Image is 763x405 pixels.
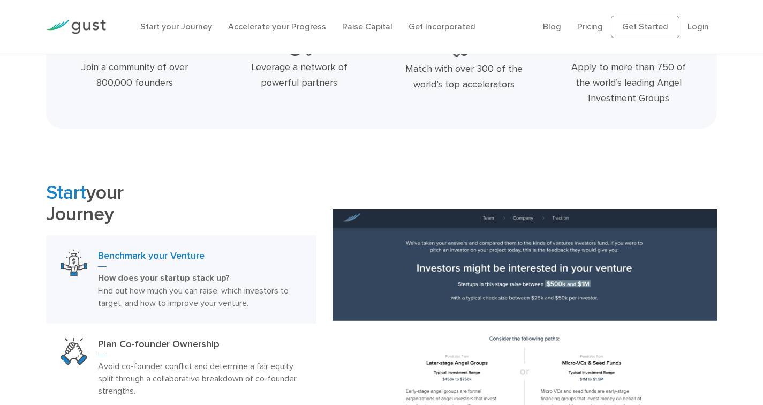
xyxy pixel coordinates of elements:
strong: How does your startup stack up? [98,273,230,283]
h2: your Journey [46,182,316,224]
a: Accelerate your Progress [228,21,326,32]
a: Start your Journey [140,21,212,32]
div: Match with over 300 of the world’s top accelerators [404,62,523,93]
a: Get Started [611,16,679,38]
img: Plan Co Founder Ownership [61,338,87,365]
img: Benchmark Your Venture [61,250,87,276]
h3: Plan Co-founder Ownership [98,338,301,355]
p: Avoid co-founder conflict and determine a fair equity split through a collaborative breakdown of ... [98,360,301,397]
img: Gust Logo [46,20,106,34]
a: Get Incorporated [409,21,475,32]
div: Leverage a network of powerful partners [240,60,359,91]
a: Blog [543,21,561,32]
div: Join a community of over 800,000 founders [75,60,194,91]
span: Start [46,181,86,204]
a: Benchmark Your VentureBenchmark your VentureHow does your startup stack up? Find out how much you... [46,235,316,324]
div: Apply to more than 750 of the world’s leading Angel Investment Groups [569,60,688,106]
a: Raise Capital [342,21,392,32]
h3: Benchmark your Venture [98,250,301,267]
span: Find out how much you can raise, which investors to target, and how to improve your venture. [98,286,289,308]
a: Login [688,21,709,32]
a: Pricing [577,21,603,32]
